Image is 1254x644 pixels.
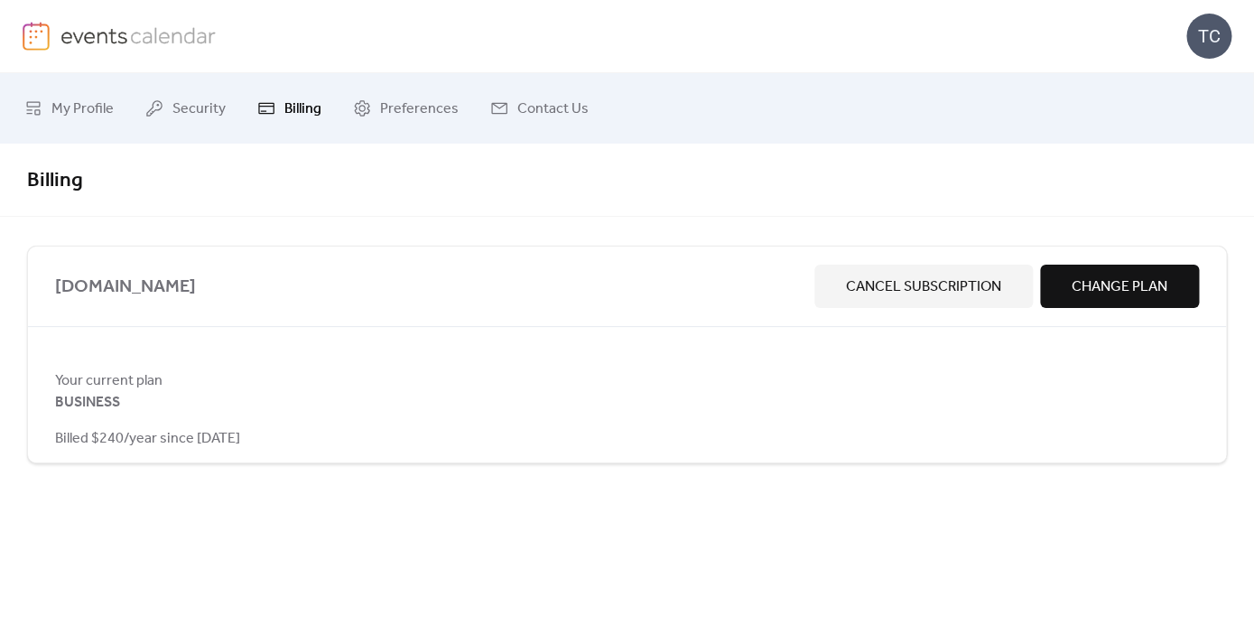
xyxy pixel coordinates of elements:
button: Cancel Subscription [814,265,1033,308]
a: Preferences [339,80,472,136]
span: Your current plan [55,370,1199,392]
span: Billing [284,95,321,124]
span: Billed $240/year since [DATE] [55,428,240,450]
span: Contact Us [517,95,589,124]
a: Security [132,80,239,136]
span: BUSINESS [55,392,120,414]
div: TC [1186,14,1231,59]
a: Contact Us [477,80,602,136]
span: Change Plan [1072,276,1167,298]
button: Change Plan [1040,265,1199,308]
img: logo-type [60,22,217,49]
span: Security [172,95,226,124]
a: Billing [244,80,335,136]
img: logo [23,22,50,51]
span: Preferences [380,95,459,124]
span: Billing [27,161,83,201]
span: My Profile [51,95,114,124]
span: [DOMAIN_NAME] [55,273,807,302]
a: My Profile [11,80,127,136]
span: Cancel Subscription [846,276,1001,298]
